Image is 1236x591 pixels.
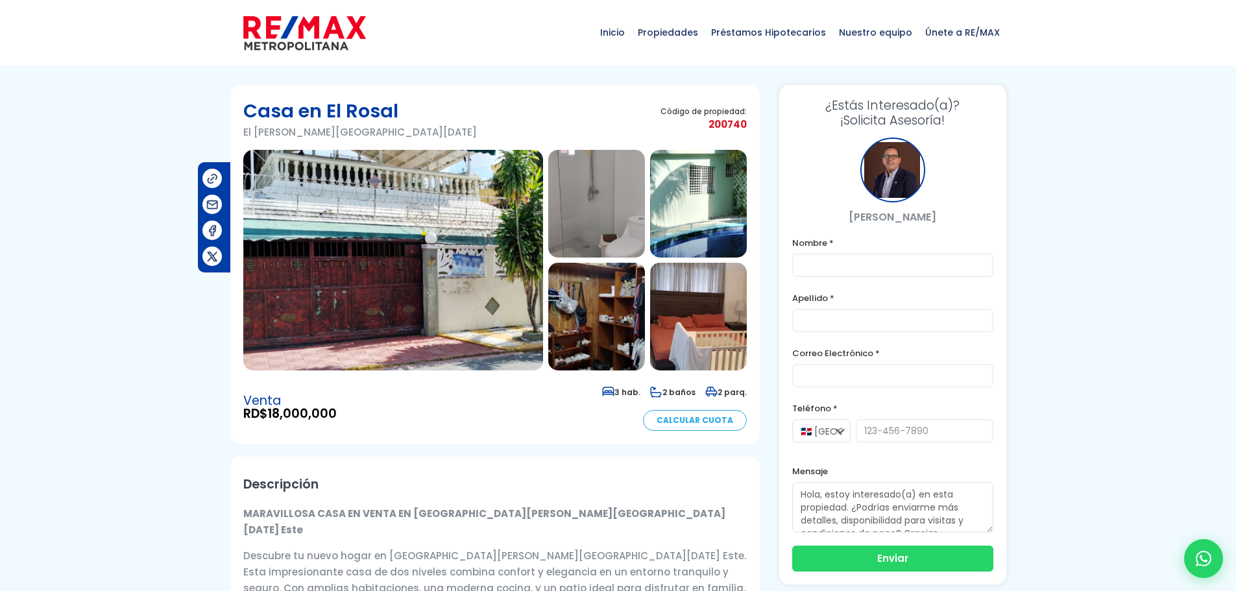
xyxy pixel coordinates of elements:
p: [PERSON_NAME] [792,209,993,225]
img: Casa en El Rosal [650,150,747,258]
h1: Casa en El Rosal [243,98,477,124]
img: Casa en El Rosal [548,263,645,370]
span: ¿Estás Interesado(a)? [792,98,993,113]
span: Inicio [594,13,631,52]
strong: MARAVILLOSA CASA EN VENTA EN [GEOGRAPHIC_DATA][PERSON_NAME][GEOGRAPHIC_DATA][DATE] Este [243,507,725,537]
span: Únete a RE/MAX [919,13,1006,52]
label: Correo Electrónico * [792,345,993,361]
a: Calcular Cuota [643,410,747,431]
span: Propiedades [631,13,705,52]
span: RD$ [243,407,337,420]
label: Teléfono * [792,400,993,416]
span: 18,000,000 [267,405,337,422]
span: 2 baños [650,387,696,398]
label: Apellido * [792,290,993,306]
span: 2 parq. [705,387,747,398]
label: Nombre * [792,235,993,251]
span: 3 hab. [602,387,640,398]
textarea: Hola, estoy interesado(a) en esta propiedad. ¿Podrías enviarme más detalles, disponibilidad para ... [792,482,993,533]
label: Mensaje [792,463,993,479]
p: El [PERSON_NAME][GEOGRAPHIC_DATA][DATE] [243,124,477,140]
span: 200740 [660,116,747,132]
img: Casa en El Rosal [650,263,747,370]
img: Casa en El Rosal [548,150,645,258]
img: Compartir [206,198,219,211]
div: Hugo Pagan [860,138,925,202]
span: Nuestro equipo [832,13,919,52]
img: Compartir [206,250,219,263]
img: remax-metropolitana-logo [243,14,366,53]
button: Enviar [792,546,993,572]
h2: Descripción [243,470,747,499]
h3: ¡Solicita Asesoría! [792,98,993,128]
span: Código de propiedad: [660,106,747,116]
img: Compartir [206,172,219,186]
img: Casa en El Rosal [243,150,543,370]
span: Venta [243,394,337,407]
span: Préstamos Hipotecarios [705,13,832,52]
input: 123-456-7890 [856,419,993,442]
img: Compartir [206,224,219,237]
